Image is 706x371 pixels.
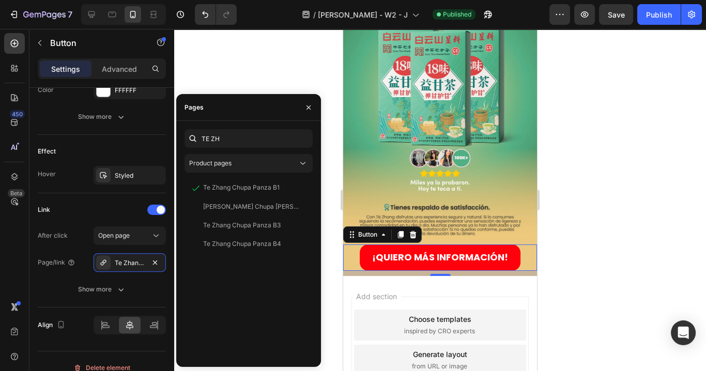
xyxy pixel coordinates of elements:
[10,110,25,118] div: 450
[203,239,281,249] div: Te Zhang Chupa Panza B4
[4,4,77,25] button: 7
[203,183,280,192] div: Te Zhang Chupa Panza B1
[671,320,696,345] div: Open Intercom Messenger
[38,147,56,156] div: Effect
[608,10,625,19] span: Save
[443,10,471,19] span: Published
[115,86,163,95] div: FFFFFF
[38,85,54,95] div: Color
[637,4,681,25] button: Publish
[185,129,313,148] input: Insert link or search
[646,9,672,20] div: Publish
[68,8,72,21] p: 7
[115,258,145,268] div: Te Zhang Chupa Panza B1
[8,189,25,197] div: Beta
[38,231,68,240] div: After click
[599,4,633,25] button: Save
[203,202,302,211] div: [PERSON_NAME] Chupa [PERSON_NAME] B2
[115,171,163,180] div: Styled
[318,9,408,20] span: [PERSON_NAME] - W2 - J
[78,284,126,295] div: Show more
[203,221,281,230] div: Te Zhang Chupa Panza B3
[313,9,316,20] span: /
[185,154,313,173] button: Product pages
[195,4,237,25] div: Undo/Redo
[51,64,80,74] p: Settings
[78,112,126,122] div: Show more
[102,64,137,74] p: Advanced
[98,231,130,239] span: Open page
[185,103,204,112] div: Pages
[38,205,50,214] div: Link
[343,29,537,371] iframe: Design area
[38,107,166,126] button: Show more
[38,280,166,299] button: Show more
[94,226,166,245] button: Open page
[38,169,56,179] div: Hover
[50,37,138,49] p: Button
[38,318,67,332] div: Align
[189,159,232,167] span: Product pages
[38,258,75,267] div: Page/link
